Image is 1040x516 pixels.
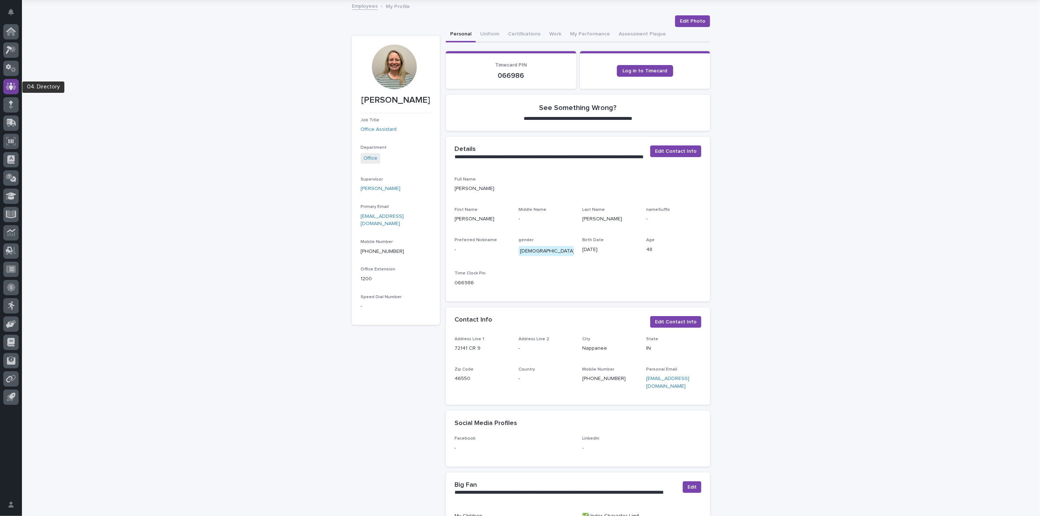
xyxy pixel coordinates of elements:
[455,337,484,341] span: Address Line 1
[361,295,402,299] span: Speed Dial Number
[566,27,614,42] button: My Performance
[646,376,689,389] a: [EMAIL_ADDRESS][DOMAIN_NAME]
[361,118,379,122] span: Job Title
[519,208,546,212] span: Middle Name
[455,177,476,182] span: Full Name
[455,246,510,254] p: -
[446,27,476,42] button: Personal
[9,9,19,20] div: Notifications
[455,375,510,383] p: 46550
[455,420,517,428] h2: Social Media Profiles
[519,215,574,223] p: -
[583,367,615,372] span: Mobile Number
[617,65,673,77] a: Log in to Timecard
[361,275,431,283] p: 1200
[361,303,431,310] p: -
[3,4,19,20] button: Notifications
[361,126,397,133] a: Office Assistant
[614,27,670,42] button: Assessment Plaque
[361,240,393,244] span: Mobile Number
[504,27,545,42] button: Certifications
[655,318,697,326] span: Edit Contact Info
[519,238,534,242] span: gender
[519,367,535,372] span: Country
[646,345,701,352] p: IN
[455,238,497,242] span: Preferred Nickname
[455,444,574,452] p: -
[650,316,701,328] button: Edit Contact Info
[583,444,702,452] p: -
[495,62,527,68] span: Timecard PIN
[583,337,591,341] span: City
[583,345,638,352] p: Nappanee
[583,436,600,441] span: LinkedIn
[583,238,604,242] span: Birth Date
[455,145,476,153] h2: Details
[455,436,475,441] span: Facebook
[519,345,574,352] p: -
[519,375,574,383] p: -
[680,18,705,25] span: Edit Photo
[583,215,638,223] p: [PERSON_NAME]
[650,145,701,157] button: Edit Contact Info
[646,337,658,341] span: State
[455,345,510,352] p: 72141 CR 9
[646,246,701,254] p: 48
[455,481,477,489] h2: Big Fan
[352,1,378,10] a: Employees
[455,367,474,372] span: Zip Code
[687,483,697,491] span: Edit
[675,15,710,27] button: Edit Photo
[655,148,697,155] span: Edit Contact Info
[361,214,404,227] a: [EMAIL_ADDRESS][DOMAIN_NAME]
[646,367,677,372] span: Personal Email
[361,205,389,209] span: Primary Email
[455,185,701,193] p: [PERSON_NAME]
[455,271,486,276] span: Time Clock Pin
[363,155,377,162] a: Office
[361,185,400,193] a: [PERSON_NAME]
[583,246,638,254] p: [DATE]
[361,249,404,254] a: [PHONE_NUMBER]
[545,27,566,42] button: Work
[455,316,492,324] h2: Contact Info
[646,215,701,223] p: -
[583,208,605,212] span: Last Name
[361,177,383,182] span: Supervisor
[455,208,478,212] span: First Name
[455,279,510,287] p: 066986
[539,103,617,112] h2: See Something Wrong?
[646,208,670,212] span: nameSuffix
[455,215,510,223] p: [PERSON_NAME]
[361,267,395,272] span: Office Extension
[583,376,626,381] a: [PHONE_NUMBER]
[519,337,549,341] span: Address Line 2
[683,481,701,493] button: Edit
[361,95,431,106] p: [PERSON_NAME]
[361,145,387,150] span: Department
[646,238,655,242] span: Age
[386,2,410,10] p: My Profile
[455,71,568,80] p: 066986
[623,68,667,73] span: Log in to Timecard
[519,246,576,257] div: [DEMOGRAPHIC_DATA]
[476,27,504,42] button: Uniform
